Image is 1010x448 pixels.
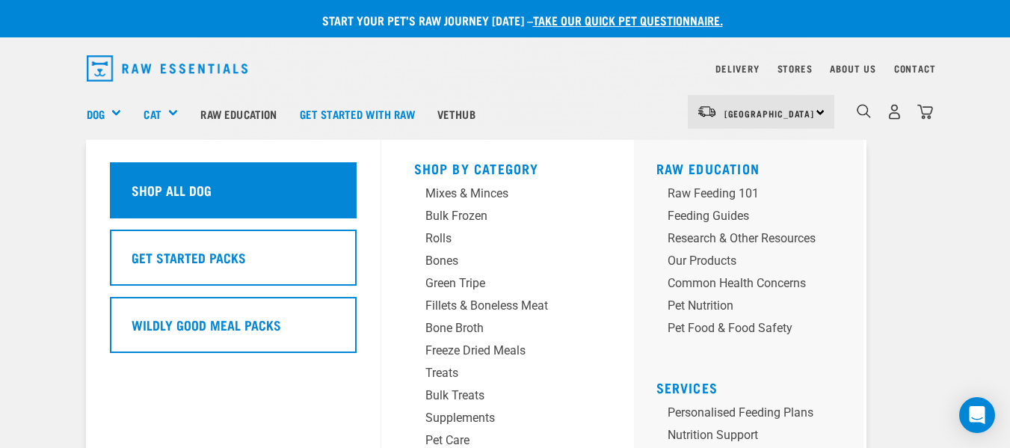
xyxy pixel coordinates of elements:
[132,248,246,267] h5: Get Started Packs
[425,207,565,225] div: Bulk Frozen
[132,180,212,200] h5: Shop All Dog
[75,49,936,88] nav: dropdown navigation
[656,297,852,319] a: Pet Nutrition
[414,207,601,230] a: Bulk Frozen
[656,252,852,274] a: Our Products
[87,55,248,82] img: Raw Essentials Logo
[132,315,281,334] h5: Wildly Good Meal Packs
[144,105,161,123] a: Cat
[414,230,601,252] a: Rolls
[656,319,852,342] a: Pet Food & Food Safety
[656,230,852,252] a: Research & Other Resources
[425,185,565,203] div: Mixes & Minces
[425,297,565,315] div: Fillets & Boneless Meat
[414,185,601,207] a: Mixes & Minces
[668,230,816,248] div: Research & Other Resources
[697,105,717,118] img: van-moving.png
[894,66,936,71] a: Contact
[857,104,871,118] img: home-icon-1@2x.png
[87,105,105,123] a: Dog
[414,297,601,319] a: Fillets & Boneless Meat
[425,364,565,382] div: Treats
[414,364,601,387] a: Treats
[668,297,816,315] div: Pet Nutrition
[425,409,565,427] div: Supplements
[414,274,601,297] a: Green Tripe
[414,409,601,432] a: Supplements
[414,387,601,409] a: Bulk Treats
[414,319,601,342] a: Bone Broth
[414,161,601,173] h5: Shop By Category
[425,252,565,270] div: Bones
[425,342,565,360] div: Freeze Dried Meals
[426,84,487,144] a: Vethub
[110,162,357,230] a: Shop All Dog
[917,104,933,120] img: home-icon@2x.png
[715,66,759,71] a: Delivery
[668,319,816,337] div: Pet Food & Food Safety
[656,274,852,297] a: Common Health Concerns
[414,252,601,274] a: Bones
[110,297,357,364] a: Wildly Good Meal Packs
[887,104,902,120] img: user.png
[289,84,426,144] a: Get started with Raw
[777,66,813,71] a: Stores
[533,16,723,23] a: take our quick pet questionnaire.
[668,185,816,203] div: Raw Feeding 101
[724,111,815,116] span: [GEOGRAPHIC_DATA]
[189,84,288,144] a: Raw Education
[425,319,565,337] div: Bone Broth
[110,230,357,297] a: Get Started Packs
[656,380,852,392] h5: Services
[425,387,565,405] div: Bulk Treats
[656,404,852,426] a: Personalised Feeding Plans
[414,342,601,364] a: Freeze Dried Meals
[425,274,565,292] div: Green Tripe
[656,207,852,230] a: Feeding Guides
[830,66,875,71] a: About Us
[959,397,995,433] div: Open Intercom Messenger
[656,185,852,207] a: Raw Feeding 101
[668,274,816,292] div: Common Health Concerns
[668,207,816,225] div: Feeding Guides
[656,165,760,172] a: Raw Education
[425,230,565,248] div: Rolls
[668,252,816,270] div: Our Products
